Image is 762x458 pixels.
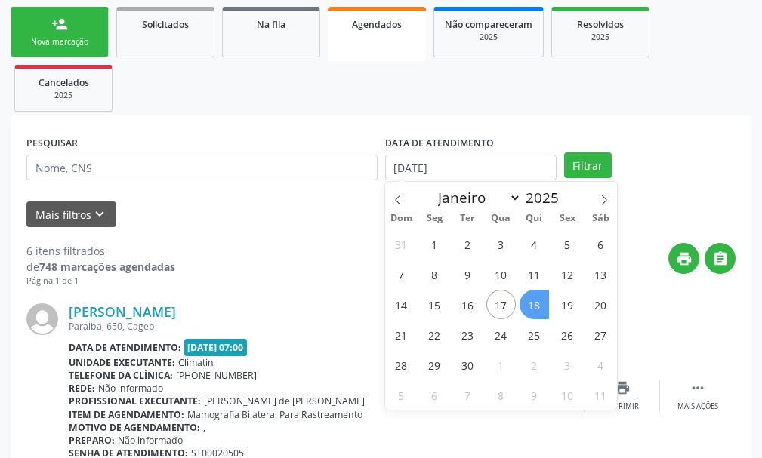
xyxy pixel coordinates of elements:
[26,155,378,180] input: Nome, CNS
[453,229,483,259] span: Setembro 2, 2025
[420,260,449,289] span: Setembro 8, 2025
[486,290,516,319] span: Setembro 17, 2025
[584,214,617,223] span: Sáb
[614,380,631,396] i: print
[420,380,449,410] span: Outubro 6, 2025
[445,18,532,31] span: Não compareceram
[420,320,449,349] span: Setembro 22, 2025
[26,259,175,275] div: de
[431,187,522,208] select: Month
[677,401,718,412] div: Mais ações
[257,18,285,31] span: Na fila
[453,260,483,289] span: Setembro 9, 2025
[69,320,509,333] div: Paraiba, 650, Cagep
[387,290,416,319] span: Setembro 14, 2025
[563,32,638,43] div: 2025
[387,320,416,349] span: Setembro 21, 2025
[204,395,365,407] span: [PERSON_NAME] de [PERSON_NAME]
[586,260,615,289] span: Setembro 13, 2025
[553,290,582,319] span: Setembro 19, 2025
[553,380,582,410] span: Outubro 10, 2025
[712,251,729,267] i: 
[453,350,483,380] span: Setembro 30, 2025
[586,350,615,380] span: Outubro 4, 2025
[184,339,248,356] span: [DATE] 07:00
[586,229,615,259] span: Setembro 6, 2025
[564,152,612,178] button: Filtrar
[453,290,483,319] span: Setembro 16, 2025
[385,131,494,155] label: DATA DE ATENDIMENTO
[203,421,205,434] span: ,
[553,350,582,380] span: Outubro 3, 2025
[176,369,257,382] span: [PHONE_NUMBER]
[69,421,200,434] b: Motivo de agendamento:
[387,260,416,289] span: Setembro 7, 2025
[26,131,78,155] label: PESQUISAR
[387,380,416,410] span: Outubro 5, 2025
[486,260,516,289] span: Setembro 10, 2025
[605,401,639,412] div: Imprimir
[98,382,163,395] span: Não informado
[551,214,584,223] span: Sex
[486,320,516,349] span: Setembro 24, 2025
[26,303,58,335] img: img
[387,350,416,380] span: Setembro 28, 2025
[517,214,551,223] span: Qui
[69,408,184,421] b: Item de agendamento:
[486,229,516,259] span: Setembro 3, 2025
[22,36,97,48] div: Nova marcação
[690,380,706,396] i: 
[420,350,449,380] span: Setembro 29, 2025
[69,341,181,354] b: Data de atendimento:
[69,369,173,382] b: Telefone da clínica:
[118,434,183,447] span: Não informado
[553,229,582,259] span: Setembro 5, 2025
[420,290,449,319] span: Setembro 15, 2025
[705,243,736,274] button: 
[520,350,549,380] span: Outubro 2, 2025
[553,320,582,349] span: Setembro 26, 2025
[520,320,549,349] span: Setembro 25, 2025
[420,229,449,259] span: Setembro 1, 2025
[142,18,189,31] span: Solicitados
[586,320,615,349] span: Setembro 27, 2025
[520,380,549,410] span: Outubro 9, 2025
[451,214,484,223] span: Ter
[39,76,89,89] span: Cancelados
[586,290,615,319] span: Setembro 20, 2025
[69,395,201,407] b: Profissional executante:
[676,251,693,267] i: print
[69,356,175,369] b: Unidade executante:
[187,408,362,421] span: Mamografia Bilateral Para Rastreamento
[577,18,624,31] span: Resolvidos
[453,380,483,410] span: Outubro 7, 2025
[387,229,416,259] span: Agosto 31, 2025
[486,350,516,380] span: Outubro 1, 2025
[26,201,116,228] button: Mais filtroskeyboard_arrow_down
[453,320,483,349] span: Setembro 23, 2025
[418,214,451,223] span: Seg
[352,18,402,31] span: Agendados
[178,356,214,369] span: Climatin
[668,243,699,274] button: print
[486,380,516,410] span: Outubro 8, 2025
[520,290,549,319] span: Setembro 18, 2025
[520,229,549,259] span: Setembro 4, 2025
[445,32,532,43] div: 2025
[26,275,175,287] div: Página 1 de 1
[586,380,615,410] span: Outubro 11, 2025
[51,16,68,32] div: person_add
[69,434,115,447] b: Preparo:
[69,303,176,320] a: [PERSON_NAME]
[521,188,571,207] input: Year
[91,206,108,223] i: keyboard_arrow_down
[69,382,95,395] b: Rede:
[26,243,175,259] div: 6 itens filtrados
[484,214,517,223] span: Qua
[385,214,418,223] span: Dom
[385,155,557,180] input: Selecione um intervalo
[553,260,582,289] span: Setembro 12, 2025
[39,260,175,274] strong: 748 marcações agendadas
[520,260,549,289] span: Setembro 11, 2025
[26,90,101,101] div: 2025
